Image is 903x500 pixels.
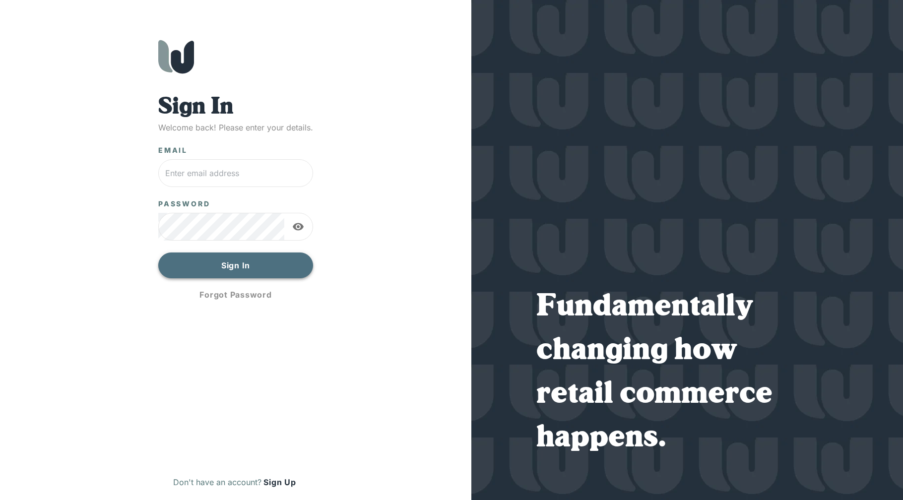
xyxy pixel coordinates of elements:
[158,40,194,74] img: Wholeshop logo
[158,122,313,133] p: Welcome back! Please enter your details.
[173,476,261,488] p: Don't have an account?
[158,282,313,307] button: Forgot Password
[158,159,313,187] input: Enter email address
[158,199,210,209] label: Password
[158,94,313,122] h1: Sign In
[261,474,298,490] button: Sign Up
[158,145,188,155] label: Email
[536,286,838,460] h1: Fundamentally changing how retail commerce happens.
[158,252,313,278] button: Sign In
